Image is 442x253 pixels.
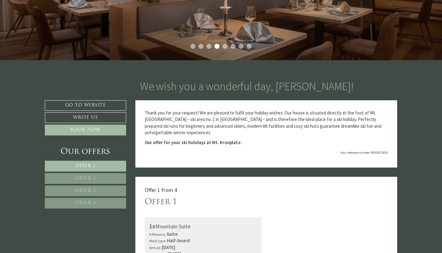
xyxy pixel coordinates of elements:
b: [DATE] [162,244,175,250]
div: Hello, how can we help you? [5,16,66,34]
b: Half-board [167,238,190,243]
p: Thank you for your request! We are pleased to fulfil your holiday wishes. Our house is situated d... [145,110,388,136]
a: Go to website [45,100,126,111]
span: Your reference number: R10042/2025 [340,151,388,155]
strong: Our offer for your ski holidays at Mt. Kronplatz: [145,139,242,145]
div: Mountain Suite [149,222,257,231]
h1: We wish you a wonderful day, [PERSON_NAME]! [140,80,354,93]
div: Our offers [45,146,126,158]
div: Offer 1 [145,197,177,208]
span: Offer 3 [75,189,96,193]
div: Montis – Active Nature Spa [9,18,63,22]
small: 10:27 [9,29,63,33]
div: [DATE] [112,5,132,15]
b: Suite [167,231,177,237]
a: Write us [45,112,126,123]
small: 4 Persons: [149,232,166,237]
small: Meal type: [149,238,166,243]
a: Book now [45,125,126,135]
span: Offer 2 [75,176,96,181]
span: Offer 1 [75,164,96,168]
span: Offer 1 from 4 [145,186,177,193]
b: 1x [149,222,155,230]
small: Arrival: [149,245,161,250]
button: Send [210,163,244,173]
span: Offer 4 [75,201,96,205]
